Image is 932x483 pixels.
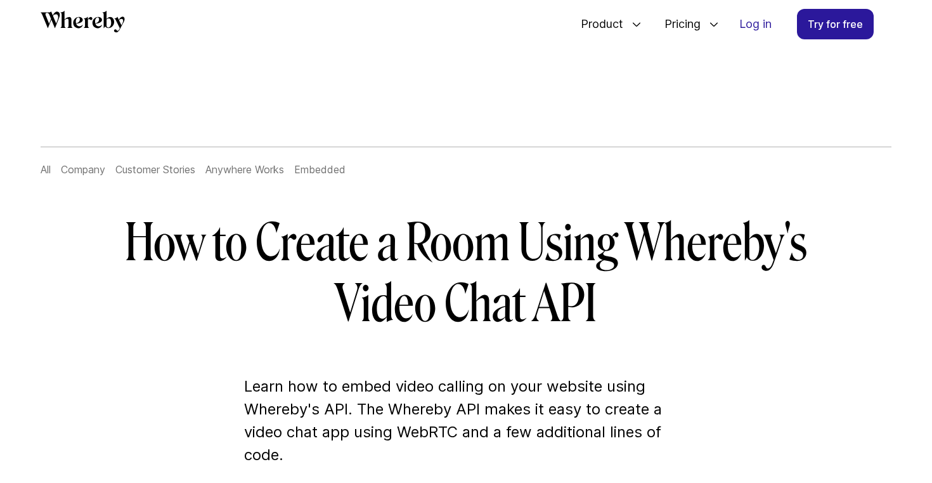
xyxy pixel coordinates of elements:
[797,9,874,39] a: Try for free
[41,163,51,176] a: All
[205,163,284,176] a: Anywhere Works
[41,11,125,37] a: Whereby
[652,3,704,45] span: Pricing
[729,10,782,39] a: Log in
[101,213,831,334] h1: How to Create a Room Using Whereby's Video Chat API
[294,163,346,176] a: Embedded
[115,163,195,176] a: Customer Stories
[41,11,125,32] svg: Whereby
[244,375,688,466] p: Learn how to embed video calling on your website using Whereby's API. The Whereby API makes it ea...
[61,163,105,176] a: Company
[568,3,626,45] span: Product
